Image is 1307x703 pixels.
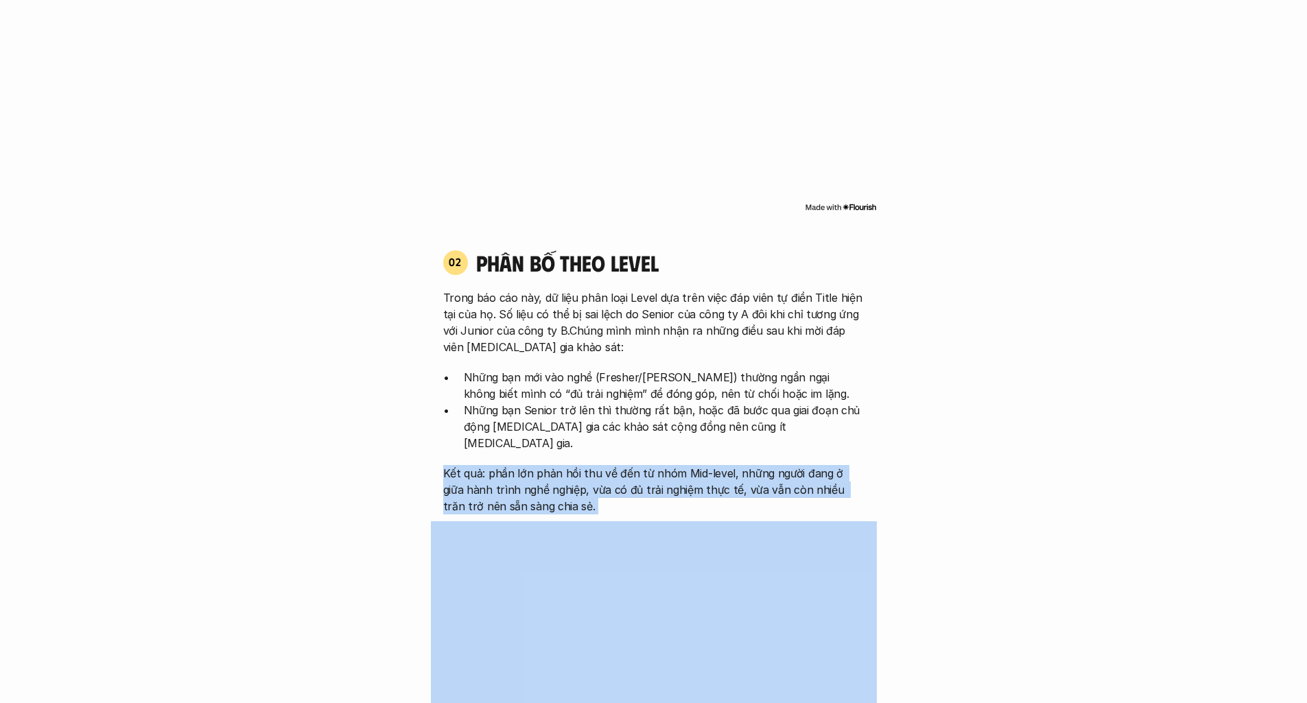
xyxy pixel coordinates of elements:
[449,257,462,267] p: 02
[476,250,864,276] h4: phân bố theo Level
[443,289,864,355] p: Trong báo cáo này, dữ liệu phân loại Level dựa trên việc đáp viên tự điền Title hiện tại của họ. ...
[443,465,864,514] p: Kết quả: phần lớn phản hồi thu về đến từ nhóm Mid-level, những người đang ở giữa hành trình nghề ...
[464,369,864,402] p: Những bạn mới vào nghề (Fresher/[PERSON_NAME]) thường ngần ngại không biết mình có “đủ trải nghiệ...
[464,402,864,451] p: Những bạn Senior trở lên thì thường rất bận, hoặc đã bước qua giai đoạn chủ động [MEDICAL_DATA] g...
[805,202,877,213] img: Made with Flourish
